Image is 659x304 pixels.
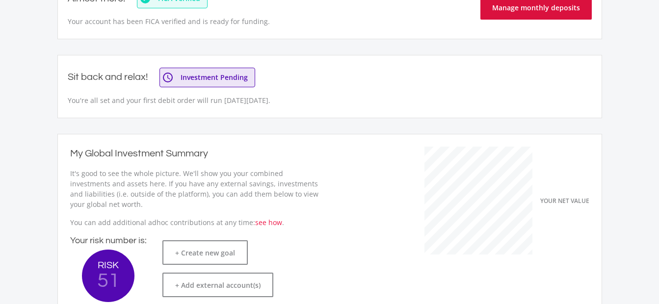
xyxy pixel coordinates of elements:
h2: My Global Investment Summary [70,147,208,161]
h4: Your risk number is: [70,235,147,246]
p: It's good to see the whole picture. We'll show you your combined investments and assets here. If ... [70,168,320,209]
button: RISK 51 [82,250,134,302]
p: You're all set and your first debit order will run [DATE][DATE]. [68,95,286,105]
span: 51 [82,270,134,291]
button: + Add external account(s) [162,273,273,297]
p: You can add additional adhoc contributions at any time: . [70,217,320,228]
p: Your account has been FICA verified and is ready for funding. [68,16,286,26]
span: Investment Pending [176,74,253,81]
button: + Create new goal [162,240,248,265]
i: access_time [162,72,172,83]
a: see how [255,218,282,227]
h2: Sit back and relax! [68,70,148,85]
span: YOUR NET VALUE [540,197,589,205]
span: RISK [82,260,134,270]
